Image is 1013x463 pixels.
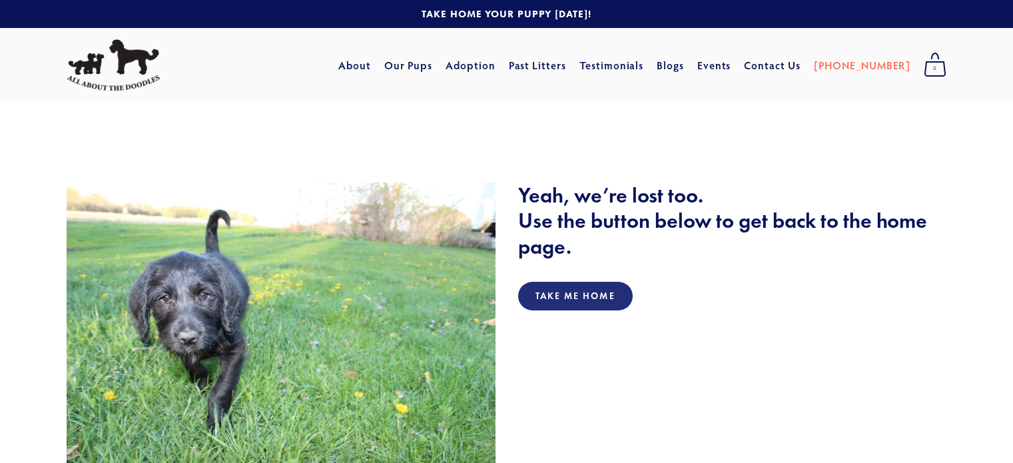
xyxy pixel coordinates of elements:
[446,53,496,77] a: Adoption
[917,49,953,82] a: 0 items in cart
[338,53,371,77] a: About
[744,53,801,77] a: Contact Us
[579,53,644,77] a: Testimonials
[697,53,731,77] a: Events
[814,53,910,77] a: [PHONE_NUMBER]
[518,183,947,259] h2: Yeah, we’re lost too. Use the button below to get back to the home page.
[518,282,633,310] a: Take Me Home
[509,58,567,72] a: Past Litters
[657,53,684,77] a: Blogs
[67,39,160,91] img: All About The Doodles
[924,60,946,77] span: 0
[384,53,433,77] a: Our Pups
